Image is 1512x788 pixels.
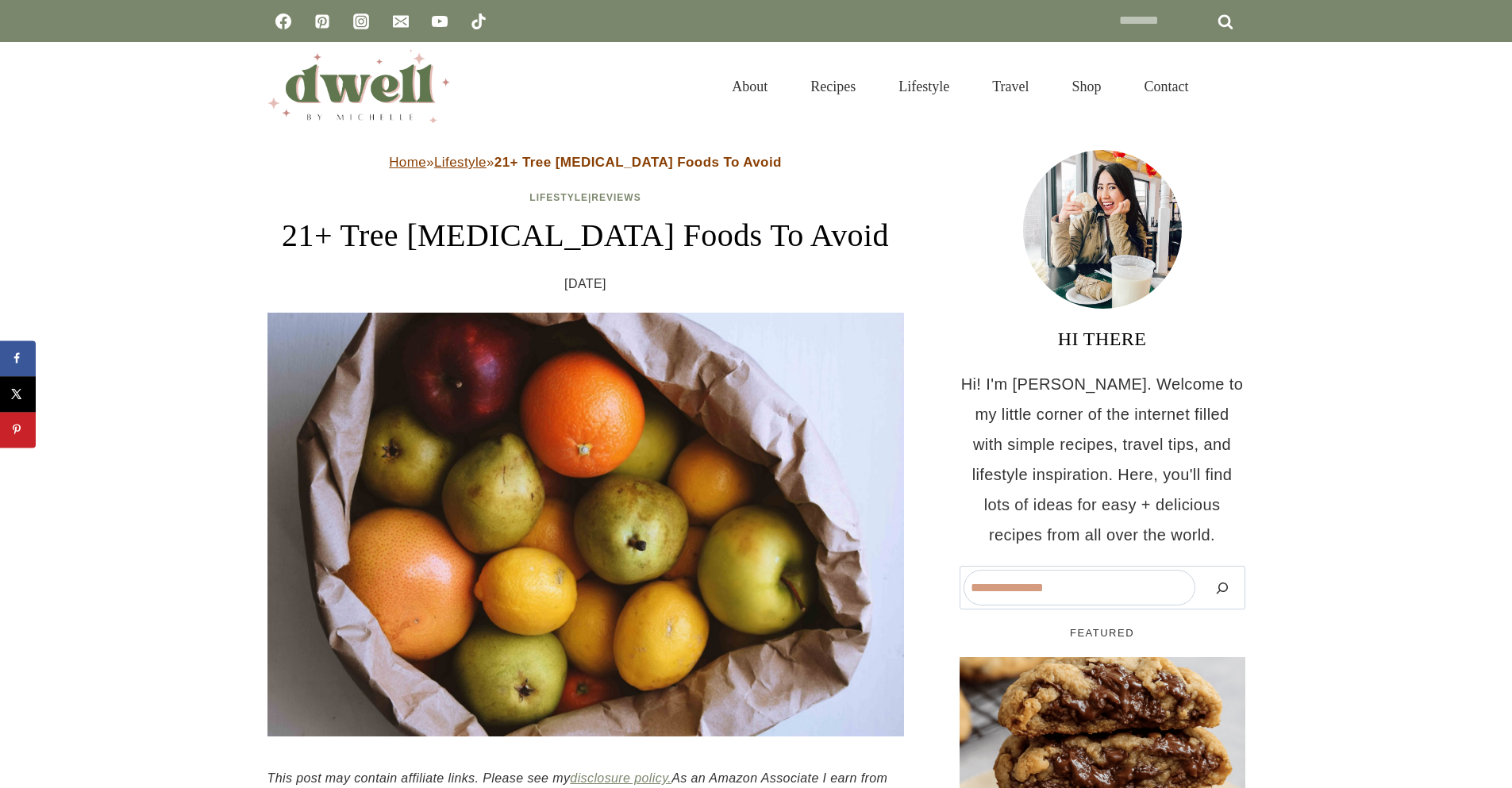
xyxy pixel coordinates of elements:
[877,59,971,114] a: Lifestyle
[710,59,1210,114] nav: Primary Navigation
[434,155,487,170] a: Lifestyle
[267,6,299,37] a: Facebook
[267,50,450,123] img: DWELL by michelle
[529,192,641,203] span: |
[1203,570,1241,605] button: Search
[570,771,671,785] a: disclosure policy.
[1123,59,1210,114] a: Contact
[960,625,1245,641] h5: FEATURED
[1050,59,1122,114] a: Shop
[960,369,1245,550] p: Hi! I'm [PERSON_NAME]. Welcome to my little corner of the internet filled with simple recipes, tr...
[385,6,417,37] a: Email
[389,155,426,170] a: Home
[389,155,782,170] span: » »
[564,272,606,296] time: [DATE]
[494,155,782,170] strong: 21+ Tree [MEDICAL_DATA] Foods To Avoid
[529,192,588,203] a: Lifestyle
[971,59,1050,114] a: Travel
[960,325,1245,353] h3: HI THERE
[424,6,456,37] a: YouTube
[710,59,789,114] a: About
[463,6,494,37] a: TikTok
[267,212,904,259] h1: 21+ Tree [MEDICAL_DATA] Foods To Avoid
[306,6,338,37] a: Pinterest
[591,192,641,203] a: Reviews
[267,313,904,737] img: a bag of fruits
[789,59,877,114] a: Recipes
[345,6,377,37] a: Instagram
[1218,73,1245,100] button: View Search Form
